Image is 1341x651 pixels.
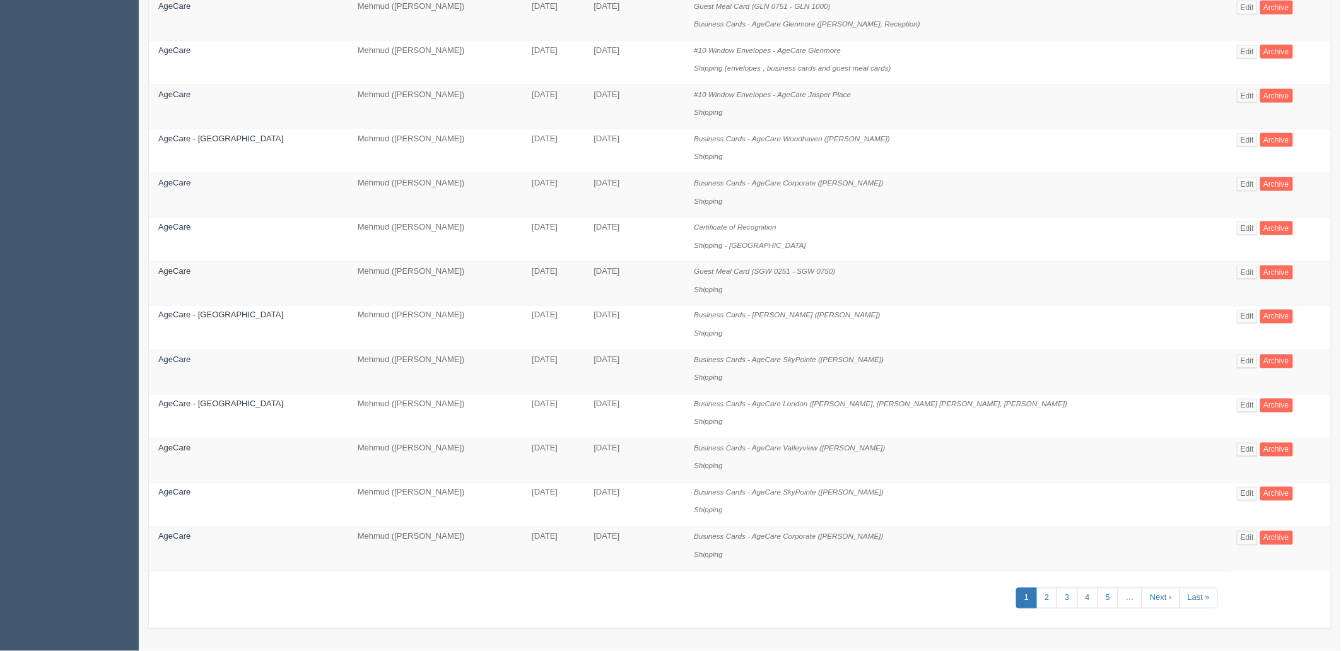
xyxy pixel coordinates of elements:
i: Shipping [694,152,723,160]
td: [DATE] [584,129,684,173]
a: Archive [1260,89,1293,103]
a: Archive [1260,355,1293,368]
i: Guest Meal Card (GLN 0751 - GLN 1000) [694,2,830,10]
a: Archive [1260,531,1293,545]
a: 3 [1057,588,1077,609]
a: AgeCare [158,355,190,365]
a: Edit [1237,399,1258,413]
a: Archive [1260,399,1293,413]
td: [DATE] [522,40,584,85]
td: [DATE] [584,173,684,218]
td: [DATE] [522,438,584,483]
a: AgeCare - [GEOGRAPHIC_DATA] [158,310,283,320]
a: Edit [1237,133,1258,147]
i: #10 Window Envelopes - AgeCare Glenmore [694,46,841,54]
a: … [1118,588,1142,609]
td: [DATE] [522,306,584,350]
i: Business Cards - AgeCare SkyPointe ([PERSON_NAME]) [694,356,884,364]
i: Business Cards - AgeCare Valleyview ([PERSON_NAME]) [694,444,885,452]
td: Mehmud ([PERSON_NAME]) [348,129,522,173]
i: Shipping [694,285,723,293]
td: [DATE] [522,483,584,527]
a: AgeCare [158,443,190,453]
a: Archive [1260,310,1293,324]
i: Shipping [694,197,723,205]
i: Shipping [694,329,723,337]
a: 1 [1016,588,1037,609]
td: [DATE] [522,350,584,394]
i: #10 Window Envelopes - AgeCare Jasper Place [694,90,851,98]
td: [DATE] [584,483,684,527]
a: AgeCare [158,90,190,99]
i: Business Cards - AgeCare Woodhaven ([PERSON_NAME]) [694,134,890,143]
a: Edit [1237,89,1258,103]
a: AgeCare [158,178,190,187]
td: Mehmud ([PERSON_NAME]) [348,483,522,527]
a: Archive [1260,487,1293,501]
i: Business Cards - AgeCare Corporate ([PERSON_NAME]) [694,179,883,187]
td: Mehmud ([PERSON_NAME]) [348,173,522,218]
i: Business Cards - [PERSON_NAME] ([PERSON_NAME]) [694,311,881,319]
a: Next › [1142,588,1180,609]
i: Certificate of Recognition [694,223,776,231]
td: Mehmud ([PERSON_NAME]) [348,262,522,306]
a: Archive [1260,266,1293,279]
td: [DATE] [584,218,684,262]
td: [DATE] [584,438,684,483]
a: Edit [1237,355,1258,368]
td: [DATE] [584,350,684,394]
i: Business Cards - AgeCare London ([PERSON_NAME], [PERSON_NAME] [PERSON_NAME], [PERSON_NAME]) [694,400,1067,408]
a: AgeCare - [GEOGRAPHIC_DATA] [158,134,283,143]
td: [DATE] [584,394,684,438]
td: [DATE] [522,262,584,306]
td: Mehmud ([PERSON_NAME]) [348,40,522,85]
td: [DATE] [584,40,684,85]
i: Shipping [694,373,723,382]
a: Archive [1260,221,1293,235]
td: Mehmud ([PERSON_NAME]) [348,394,522,438]
a: Archive [1260,45,1293,59]
a: 5 [1098,588,1118,609]
a: AgeCare - [GEOGRAPHIC_DATA] [158,399,283,409]
a: AgeCare [158,532,190,541]
td: Mehmud ([PERSON_NAME]) [348,218,522,262]
a: Archive [1260,133,1293,147]
a: Edit [1237,177,1258,191]
a: AgeCare [158,266,190,276]
a: Last » [1180,588,1218,609]
i: Shipping (envelopes , business cards and guest meal cards) [694,64,891,72]
a: AgeCare [158,488,190,497]
a: Archive [1260,1,1293,15]
td: Mehmud ([PERSON_NAME]) [348,350,522,394]
a: Archive [1260,443,1293,457]
a: Edit [1237,531,1258,545]
i: Shipping [694,108,723,116]
a: AgeCare [158,45,190,55]
td: [DATE] [584,262,684,306]
i: Shipping [694,418,723,426]
a: 2 [1036,588,1057,609]
td: [DATE] [522,218,584,262]
i: Business Cards - AgeCare Glenmore ([PERSON_NAME], Reception) [694,20,920,28]
a: Edit [1237,443,1258,457]
i: Guest Meal Card (SGW 0251 - SGW 0750) [694,267,835,275]
i: Business Cards - AgeCare Corporate ([PERSON_NAME]) [694,532,883,541]
td: [DATE] [522,85,584,129]
a: Edit [1237,266,1258,279]
a: Archive [1260,177,1293,191]
i: Shipping [694,551,723,559]
a: 4 [1077,588,1098,609]
td: Mehmud ([PERSON_NAME]) [348,306,522,350]
i: Shipping [694,462,723,470]
a: AgeCare [158,1,190,11]
a: Edit [1237,221,1258,235]
td: [DATE] [584,85,684,129]
td: [DATE] [522,129,584,173]
td: [DATE] [522,173,584,218]
td: Mehmud ([PERSON_NAME]) [348,527,522,572]
i: Shipping [694,506,723,514]
a: Edit [1237,45,1258,59]
td: [DATE] [522,394,584,438]
td: [DATE] [522,527,584,572]
i: Business Cards - AgeCare SkyPointe ([PERSON_NAME]) [694,488,884,496]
